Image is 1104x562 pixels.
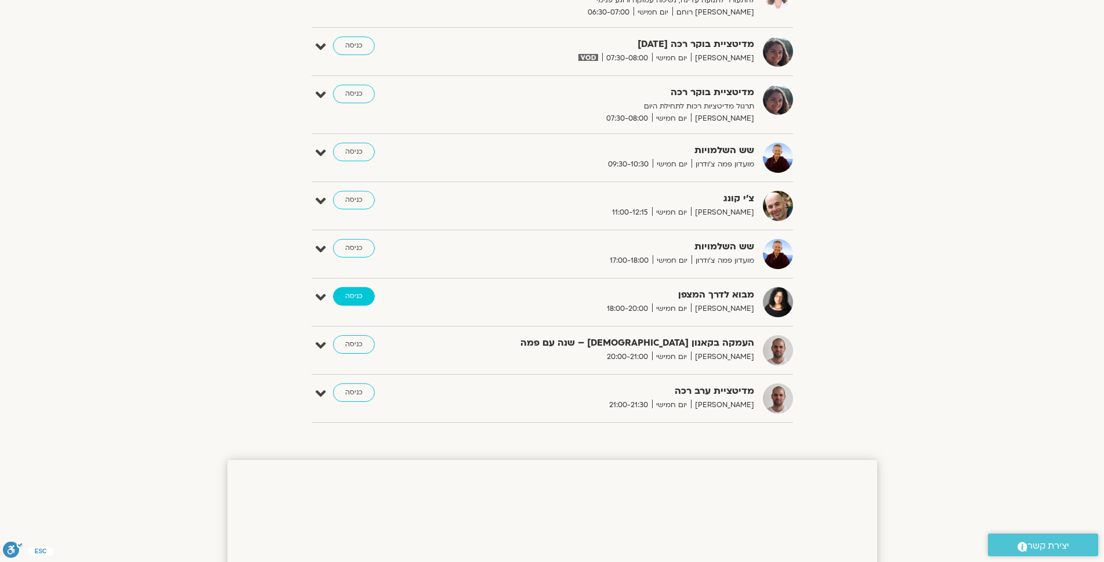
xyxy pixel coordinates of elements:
span: יום חמישי [634,6,672,19]
span: יום חמישי [653,255,692,267]
a: כניסה [333,239,375,258]
span: [PERSON_NAME] [691,399,754,411]
a: כניסה [333,383,375,402]
span: 21:00-21:30 [605,399,652,411]
span: יום חמישי [652,399,691,411]
span: יום חמישי [653,158,692,171]
span: 20:00-21:00 [603,351,652,363]
span: [PERSON_NAME] רוחם [672,6,754,19]
strong: מדיטציית בוקר רכה [DATE] [470,37,754,52]
span: [PERSON_NAME] [691,113,754,125]
span: 11:00-12:15 [608,206,652,219]
span: יום חמישי [652,303,691,315]
strong: שש השלמויות [470,143,754,158]
a: יצירת קשר [988,534,1098,556]
img: vodicon [578,54,598,61]
span: יום חמישי [652,52,691,64]
span: 09:30-10:30 [604,158,653,171]
a: כניסה [333,143,375,161]
a: כניסה [333,287,375,306]
span: [PERSON_NAME] [691,303,754,315]
span: מועדון פמה צ'ודרון [692,158,754,171]
span: 07:30-08:00 [602,52,652,64]
span: מועדון פמה צ'ודרון [692,255,754,267]
a: כניסה [333,85,375,103]
strong: מדיטציית ערב רכה [470,383,754,399]
strong: צ'י קונג [470,191,754,206]
span: 06:30-07:00 [584,6,634,19]
span: יום חמישי [652,351,691,363]
span: [PERSON_NAME] [691,351,754,363]
span: יום חמישי [652,113,691,125]
a: כניסה [333,191,375,209]
a: כניסה [333,335,375,354]
p: תרגול מדיטציות רכות לתחילת היום [470,100,754,113]
span: 17:00-18:00 [606,255,653,267]
span: יצירת קשר [1027,538,1069,554]
a: כניסה [333,37,375,55]
span: 18:00-20:00 [603,303,652,315]
strong: העמקה בקאנון [DEMOGRAPHIC_DATA] – שנה עם פמה [470,335,754,351]
span: [PERSON_NAME] [691,206,754,219]
span: [PERSON_NAME] [691,52,754,64]
strong: מדיטציית בוקר רכה [470,85,754,100]
span: יום חמישי [652,206,691,219]
strong: שש השלמויות [470,239,754,255]
strong: מבוא לדרך המצפן [470,287,754,303]
span: 07:30-08:00 [602,113,652,125]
